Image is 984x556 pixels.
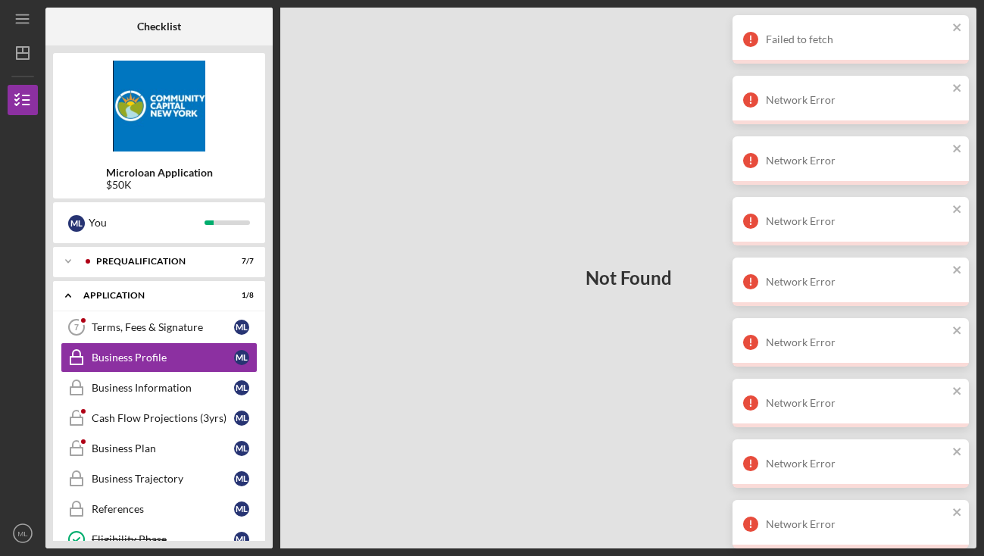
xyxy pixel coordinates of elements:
div: Terms, Fees & Signature [92,321,234,333]
div: Business Trajectory [92,473,234,485]
div: Network Error [766,458,948,470]
a: Business TrajectoryML [61,464,258,494]
div: M L [234,320,249,335]
b: Microloan Application [106,167,213,179]
div: Network Error [766,276,948,288]
div: Network Error [766,336,948,348]
div: M L [234,411,249,426]
div: 7 / 7 [226,257,254,266]
div: M L [68,215,85,232]
div: M L [234,350,249,365]
text: ML [17,529,28,538]
div: Business Information [92,382,234,394]
div: M L [234,441,249,456]
button: close [952,506,963,520]
div: Network Error [766,94,948,106]
div: $50K [106,179,213,191]
div: Application [83,291,216,300]
div: Network Error [766,215,948,227]
b: Checklist [137,20,181,33]
div: References [92,503,234,515]
button: close [952,445,963,460]
button: close [952,264,963,278]
button: close [952,203,963,217]
a: Cash Flow Projections (3yrs)ML [61,403,258,433]
a: Eligibility PhaseML [61,524,258,554]
div: M L [234,471,249,486]
div: You [89,210,205,236]
div: Network Error [766,155,948,167]
button: ML [8,518,38,548]
div: Network Error [766,518,948,530]
img: Product logo [53,61,265,151]
div: M L [234,532,249,547]
a: ReferencesML [61,494,258,524]
div: M L [234,501,249,517]
button: close [952,142,963,157]
a: Business ProfileML [61,342,258,373]
div: Network Error [766,397,948,409]
a: Business PlanML [61,433,258,464]
div: Cash Flow Projections (3yrs) [92,412,234,424]
button: close [952,82,963,96]
div: M L [234,380,249,395]
button: close [952,21,963,36]
div: Eligibility Phase [92,533,234,545]
div: Failed to fetch [766,33,948,45]
button: close [952,385,963,399]
div: Prequalification [96,257,216,266]
tspan: 7 [74,323,79,332]
a: Business InformationML [61,373,258,403]
a: 7Terms, Fees & SignatureML [61,312,258,342]
div: 1 / 8 [226,291,254,300]
h3: Not Found [586,267,672,289]
div: Business Plan [92,442,234,454]
div: Business Profile [92,351,234,364]
button: close [952,324,963,339]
